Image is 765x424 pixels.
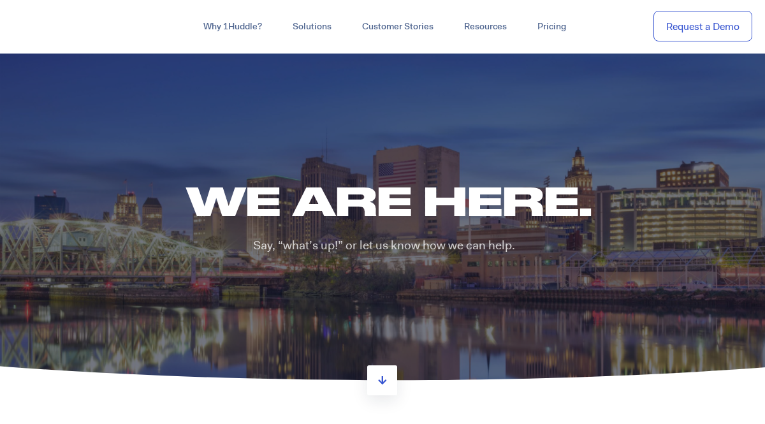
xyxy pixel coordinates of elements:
[449,15,522,38] a: Resources
[277,15,347,38] a: Solutions
[522,15,581,38] a: Pricing
[64,237,704,254] p: Say, “what’s up!” or let us know how we can help.
[64,173,714,228] h1: We are here.
[13,14,104,38] img: ...
[347,15,449,38] a: Customer Stories
[188,15,277,38] a: Why 1Huddle?
[653,11,752,42] a: Request a Demo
